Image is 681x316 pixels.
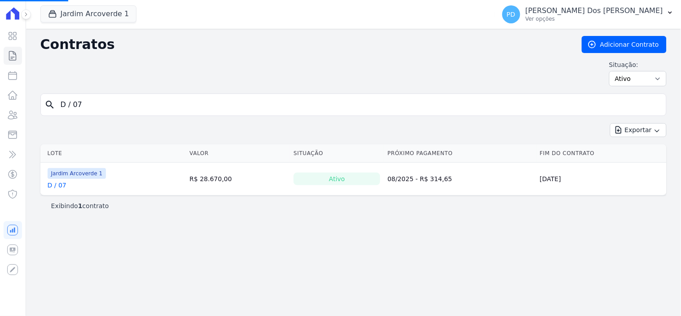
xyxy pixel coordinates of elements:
[507,11,515,18] span: PD
[582,36,667,53] a: Adicionar Contrato
[387,175,452,182] a: 08/2025 - R$ 314,65
[526,6,663,15] p: [PERSON_NAME] Dos [PERSON_NAME]
[40,5,137,22] button: Jardim Arcoverde 1
[294,173,380,185] div: Ativo
[186,163,290,196] td: R$ 28.670,00
[55,96,663,114] input: Buscar por nome do lote
[609,60,667,69] label: Situação:
[48,181,66,190] a: D / 07
[40,144,186,163] th: Lote
[536,144,667,163] th: Fim do Contrato
[51,201,109,210] p: Exibindo contrato
[536,163,667,196] td: [DATE]
[610,123,667,137] button: Exportar
[526,15,663,22] p: Ver opções
[40,36,567,53] h2: Contratos
[495,2,681,27] button: PD [PERSON_NAME] Dos [PERSON_NAME] Ver opções
[44,99,55,110] i: search
[78,202,83,209] b: 1
[384,144,536,163] th: Próximo Pagamento
[186,144,290,163] th: Valor
[290,144,384,163] th: Situação
[48,168,106,179] span: Jardim Arcoverde 1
